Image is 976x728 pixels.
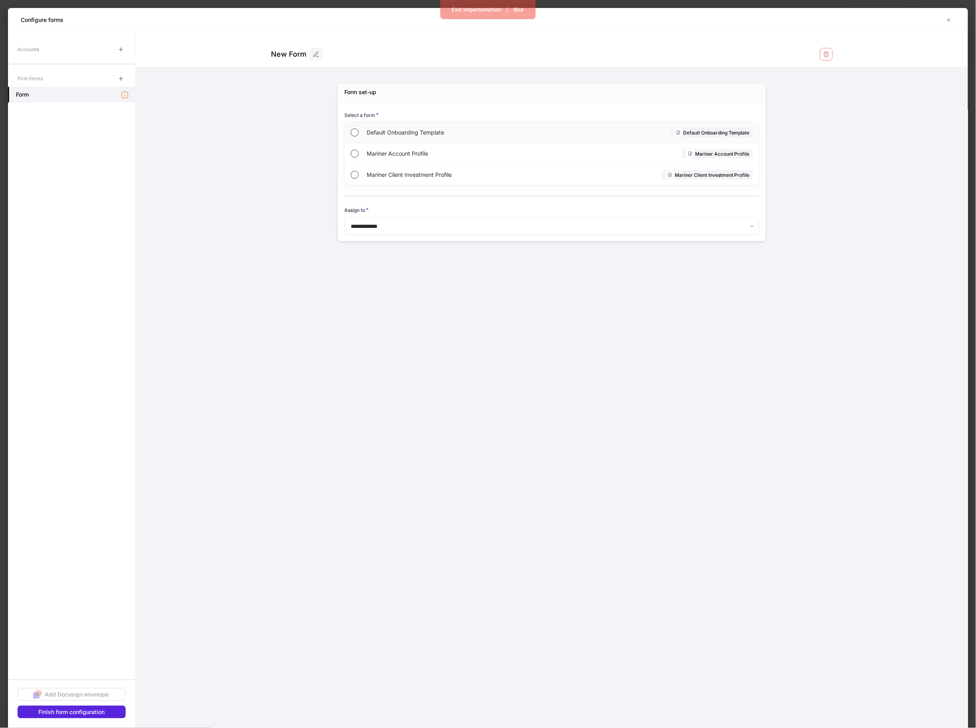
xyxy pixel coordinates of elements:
div: Accounts [18,42,39,56]
div: Form set-up [344,88,376,96]
div: Default Onboarding Template [670,128,753,137]
a: Form [8,87,135,103]
h5: Configure forms [21,16,63,24]
span: Mariner Account Profile [367,150,549,158]
h6: Select a form [344,111,379,119]
h6: Assign to [344,206,369,214]
button: Finish form configuration [18,706,126,718]
div: Mariner Client Investment Profile [662,170,753,180]
span: Mariner Client Investment Profile [367,171,551,179]
div: Blur [514,6,524,14]
div: Firm forms [18,71,43,85]
div: New Form [271,49,306,59]
h5: Form [16,91,29,99]
div: Exit Impersonation [452,6,502,14]
span: Default Onboarding Template [367,129,551,136]
div: Mariner Account Profile [682,149,753,158]
div: Add Docusign envelope [45,690,109,698]
button: Add Docusign envelope [18,688,126,701]
div: Finish form configuration [39,708,105,716]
